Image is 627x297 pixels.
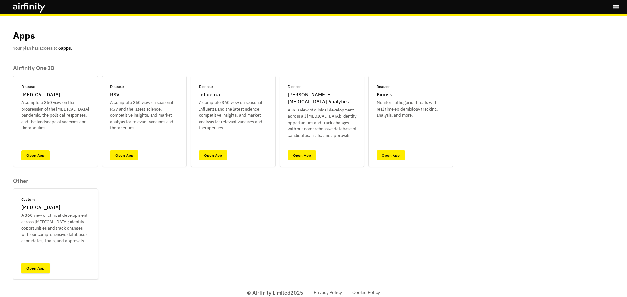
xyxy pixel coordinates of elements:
p: Custom [21,197,35,202]
a: Open App [21,150,50,160]
p: Influenza [199,91,220,98]
p: [MEDICAL_DATA] [21,204,60,211]
p: Airfinity One ID [13,65,453,72]
p: [MEDICAL_DATA] [21,91,60,98]
p: A complete 360 view on seasonal RSV and the latest science, competitive insights, and market anal... [110,99,179,131]
p: Disease [377,84,391,90]
p: A 360 view of clinical development across [MEDICAL_DATA]; identify opportunities and track change... [21,212,90,244]
p: Disease [110,84,124,90]
p: Apps [13,29,35,42]
a: Open App [288,150,316,160]
p: [PERSON_NAME] - [MEDICAL_DATA] Analytics [288,91,356,106]
a: Privacy Policy [314,289,342,296]
a: Open App [110,150,138,160]
p: Disease [21,84,35,90]
p: Your plan has access to [13,45,72,52]
p: A complete 360 view on the progression of the [MEDICAL_DATA] pandemic, the political responses, a... [21,99,90,131]
a: Open App [21,263,50,273]
a: Open App [199,150,227,160]
p: Disease [199,84,213,90]
p: Monitor pathogenic threats with real time epidemiology tracking, analysis, and more. [377,99,445,119]
b: 6 apps. [58,45,72,51]
p: © Airfinity Limited 2025 [247,289,303,297]
p: RSV [110,91,119,98]
a: Cookie Policy [352,289,380,296]
p: A 360 view of clinical development across all [MEDICAL_DATA]; identify opportunities and track ch... [288,107,356,139]
p: Disease [288,84,302,90]
p: A complete 360 view on seasonal Influenza and the latest science, competitive insights, and marke... [199,99,267,131]
a: Open App [377,150,405,160]
p: Biorisk [377,91,392,98]
p: Other [13,177,98,185]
